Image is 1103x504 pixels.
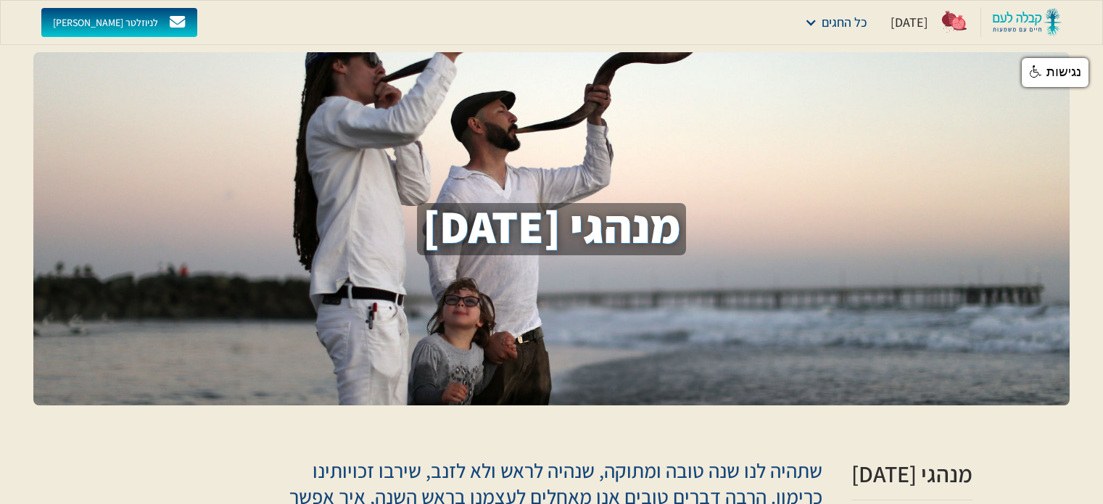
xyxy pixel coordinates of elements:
[1046,65,1081,79] span: נגישות
[822,12,867,33] div: כל החגים
[851,460,972,487] h2: מנהגי [DATE]
[53,16,158,29] div: [PERSON_NAME] לניוזלטר
[1022,58,1088,87] a: נגישות
[993,8,1062,37] img: kabbalah-laam-logo-colored-transparent
[1030,65,1043,78] img: נגישות
[891,14,928,31] div: [DATE]
[417,203,686,255] h1: מנהגי [DATE]
[798,8,873,37] div: כל החגים
[885,8,975,37] a: [DATE]
[41,8,197,37] a: [PERSON_NAME] לניוזלטר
